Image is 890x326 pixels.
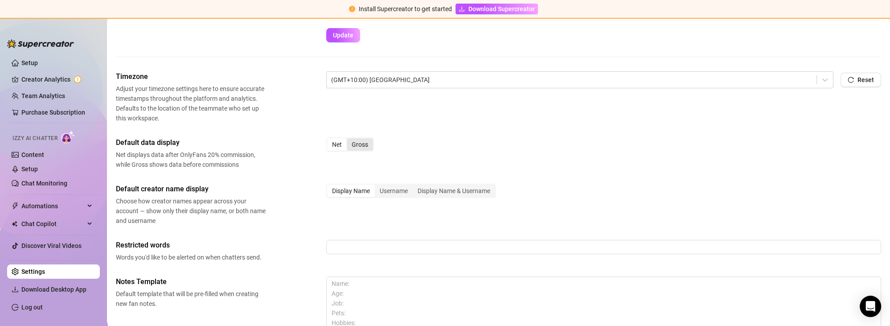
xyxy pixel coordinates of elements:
[116,196,266,226] span: Choose how creator names appear across your account — show only their display name, or both name ...
[21,59,38,66] a: Setup
[61,131,75,144] img: AI Chatter
[116,71,266,82] span: Timezone
[116,150,266,169] span: Net displays data after OnlyFans 20% commission, while Gross shows data before commissions
[21,165,38,173] a: Setup
[841,73,881,87] button: Reset
[21,268,45,275] a: Settings
[116,289,266,309] span: Default template that will be pre-filled when creating new fan notes.
[459,6,465,12] span: download
[359,5,452,12] span: Install Supercreator to get started
[12,202,19,210] span: thunderbolt
[21,180,67,187] a: Chat Monitoring
[375,185,413,197] div: Username
[349,6,355,12] span: exclamation-circle
[21,304,43,311] a: Log out
[12,286,19,293] span: download
[21,151,44,158] a: Content
[327,185,375,197] div: Display Name
[21,72,93,87] a: Creator Analytics exclamation-circle
[347,138,373,151] div: Gross
[21,286,86,293] span: Download Desktop App
[326,184,496,198] div: segmented control
[116,252,266,262] span: Words you'd like to be alerted on when chatters send.
[326,137,374,152] div: segmented control
[21,217,85,231] span: Chat Copilot
[857,76,874,83] span: Reset
[413,185,495,197] div: Display Name & Username
[21,109,85,116] a: Purchase Subscription
[848,77,854,83] span: reload
[21,242,82,249] a: Discover Viral Videos
[12,221,17,227] img: Chat Copilot
[333,32,353,39] span: Update
[468,4,535,14] span: Download Supercreator
[7,39,74,48] img: logo-BBDzfeDw.svg
[21,92,65,99] a: Team Analytics
[326,28,360,42] button: Update
[116,137,266,148] span: Default data display
[455,4,538,14] a: Download Supercreator
[860,296,881,317] div: Open Intercom Messenger
[12,134,57,143] span: Izzy AI Chatter
[21,199,85,213] span: Automations
[116,276,266,287] span: Notes Template
[116,240,266,251] span: Restricted words
[116,84,266,123] span: Adjust your timezone settings here to ensure accurate timestamps throughout the platform and anal...
[116,184,266,194] span: Default creator name display
[327,138,347,151] div: Net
